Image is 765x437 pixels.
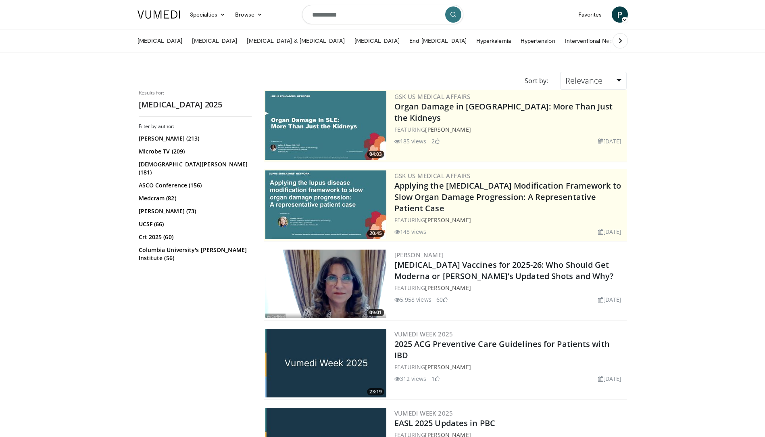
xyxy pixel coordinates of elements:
li: [DATE] [598,227,622,236]
img: VuMedi Logo [138,11,180,19]
a: End-[MEDICAL_DATA] [404,33,471,49]
a: Specialties [185,6,231,23]
li: 148 views [394,227,427,236]
span: 09:01 [367,309,384,316]
li: 185 views [394,137,427,145]
img: 76cbc78b-c19e-4c86-8752-15cf03b6a5fa.jpg.300x170_q85_crop-smart_upscale.jpg [265,329,386,397]
div: Sort by: [519,72,554,90]
li: 2 [431,137,440,145]
a: [MEDICAL_DATA] & [MEDICAL_DATA] [242,33,349,49]
a: [DEMOGRAPHIC_DATA][PERSON_NAME] (181) [139,160,250,176]
img: 4e370bb1-17f0-4657-a42f-9b995da70d2f.png.300x170_q85_crop-smart_upscale.png [265,250,386,318]
a: 04:03 [265,91,386,160]
li: 1 [431,374,440,383]
a: Relevance [560,72,626,90]
div: FEATURING [394,125,625,134]
div: FEATURING [394,216,625,224]
a: Favorites [573,6,607,23]
a: EASL 2025 Updates in PBC [394,418,495,429]
a: Columbia University's [PERSON_NAME] Institute (56) [139,246,250,262]
a: 23:19 [265,329,386,397]
li: [DATE] [598,374,622,383]
a: [PERSON_NAME] [425,284,471,292]
span: 23:19 [367,388,384,395]
a: [PERSON_NAME] [425,216,471,224]
a: 09:01 [265,250,386,318]
a: [PERSON_NAME] (73) [139,207,250,215]
li: [DATE] [598,295,622,304]
a: [MEDICAL_DATA] [187,33,242,49]
a: [PERSON_NAME] [394,251,444,259]
li: 312 views [394,374,427,383]
div: FEATURING [394,363,625,371]
li: 5,958 views [394,295,431,304]
h3: Filter by author: [139,123,252,130]
a: Browse [230,6,267,23]
li: [DATE] [598,137,622,145]
a: Applying the [MEDICAL_DATA] Modification Framework to Slow Organ Damage Progression: A Representa... [394,180,621,214]
a: [PERSON_NAME] [425,363,471,371]
span: 20:45 [367,230,384,237]
a: Hyperkalemia [471,33,516,49]
a: Organ Damage in [GEOGRAPHIC_DATA]: More Than Just the Kidneys [394,101,613,123]
a: UCSF (66) [139,220,250,228]
input: Search topics, interventions [302,5,463,24]
a: GSK US Medical Affairs [394,172,471,180]
img: e91ec583-8f54-4b52-99b4-be941cf021de.png.300x170_q85_crop-smart_upscale.jpg [265,91,386,160]
a: [MEDICAL_DATA] Vaccines for 2025-26: Who Should Get Moderna or [PERSON_NAME]’s Updated Shots and ... [394,259,614,282]
div: FEATURING [394,284,625,292]
a: Interventional Nephrology [560,33,637,49]
a: [MEDICAL_DATA] [350,33,404,49]
p: Results for: [139,90,252,96]
span: Relevance [565,75,602,86]
img: 9b11da17-84cb-43c8-bb1f-86317c752f50.png.300x170_q85_crop-smart_upscale.jpg [265,170,386,239]
li: 60 [436,295,448,304]
h2: [MEDICAL_DATA] 2025 [139,99,252,110]
span: 04:03 [367,151,384,158]
a: 20:45 [265,170,386,239]
a: [PERSON_NAME] [425,126,471,133]
a: ASCO Conference (156) [139,181,250,189]
a: 2025 ACG Preventive Care Guidelines for Patients with IBD [394,338,610,361]
a: P [612,6,628,23]
a: Vumedi Week 2025 [394,330,453,338]
a: Crt 2025 (60) [139,233,250,241]
a: Microbe TV (209) [139,147,250,155]
a: Medcram (82) [139,194,250,202]
a: GSK US Medical Affairs [394,92,471,101]
a: Vumedi Week 2025 [394,409,453,417]
a: [PERSON_NAME] (213) [139,134,250,143]
a: Hypertension [516,33,560,49]
a: [MEDICAL_DATA] [133,33,188,49]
